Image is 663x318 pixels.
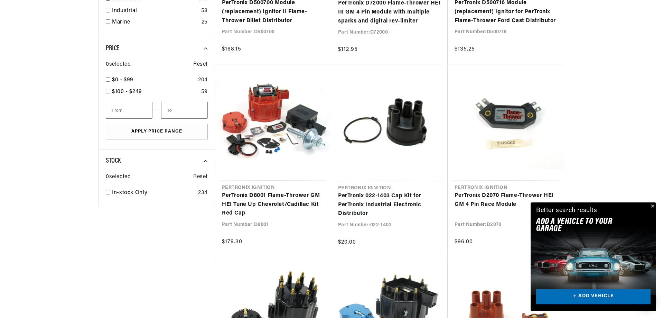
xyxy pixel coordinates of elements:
h2: Add A VEHICLE to your garage [536,218,633,233]
button: Apply Price Range [106,124,208,139]
a: Marine [112,18,199,27]
div: 58 [201,7,208,16]
span: Reset [193,173,208,182]
div: 25 [202,18,208,27]
span: $100 - $249 [112,89,142,94]
a: + ADD VEHICLE [536,289,651,305]
a: PerTronix D8001 Flame-Thrower GM HEI Tune Up Chevrolet/Cadillac Kit Red Cap [222,191,324,218]
span: 0 selected [106,173,131,182]
input: To [161,102,208,119]
input: From [106,102,152,119]
span: Price [106,45,120,52]
span: 0 selected [106,60,131,69]
div: 204 [198,76,208,85]
span: Reset [193,60,208,69]
span: — [154,106,159,115]
div: 59 [201,88,208,97]
a: Industrial [112,7,198,16]
button: Close [648,202,656,211]
span: $0 - $99 [112,77,133,83]
span: Stock [106,157,121,164]
a: In-stock Only [112,189,195,198]
a: PerTronix 022-1403 Cap Kit for PerTronix Industrial Electronic Distributor [338,192,441,218]
div: 234 [198,189,208,198]
div: Better search results [536,206,597,216]
a: PerTronix D2070 Flame-Thrower HEI GM 4 Pin Race Module [455,191,557,209]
